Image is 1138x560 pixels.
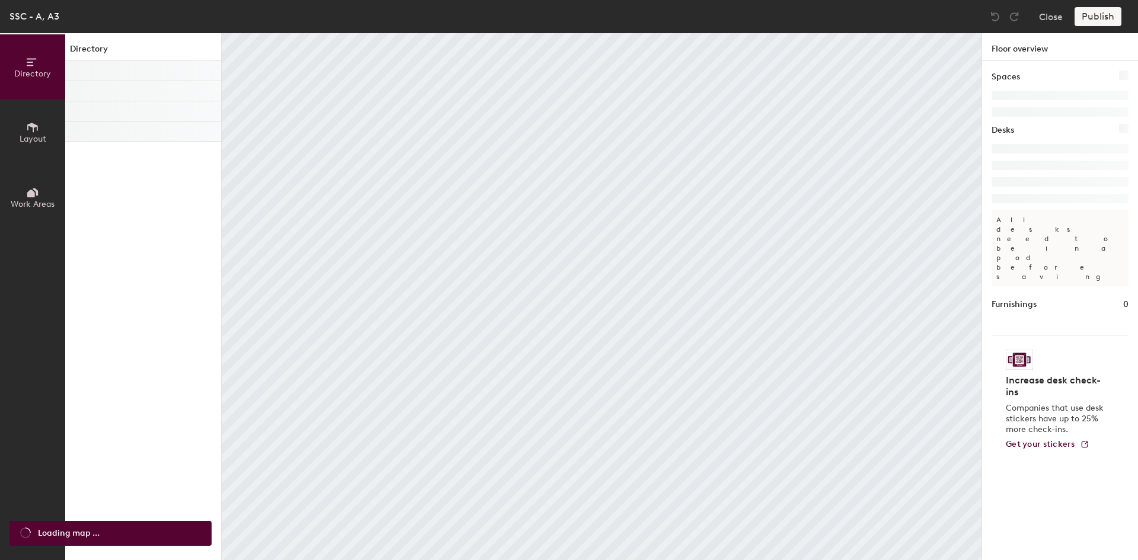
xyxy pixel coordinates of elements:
[11,199,55,209] span: Work Areas
[222,33,982,560] canvas: Map
[982,33,1138,61] h1: Floor overview
[1008,11,1020,23] img: Redo
[1006,440,1089,450] a: Get your stickers
[1006,439,1075,449] span: Get your stickers
[992,298,1037,311] h1: Furnishings
[9,9,59,24] div: SSC - A, A3
[20,134,46,144] span: Layout
[1006,350,1033,370] img: Sticker logo
[1006,375,1107,398] h4: Increase desk check-ins
[992,210,1129,286] p: All desks need to be in a pod before saving
[992,71,1020,84] h1: Spaces
[992,124,1014,137] h1: Desks
[1006,403,1107,435] p: Companies that use desk stickers have up to 25% more check-ins.
[38,527,100,540] span: Loading map ...
[1039,7,1063,26] button: Close
[1123,298,1129,311] h1: 0
[989,11,1001,23] img: Undo
[14,69,51,79] span: Directory
[65,43,221,61] h1: Directory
